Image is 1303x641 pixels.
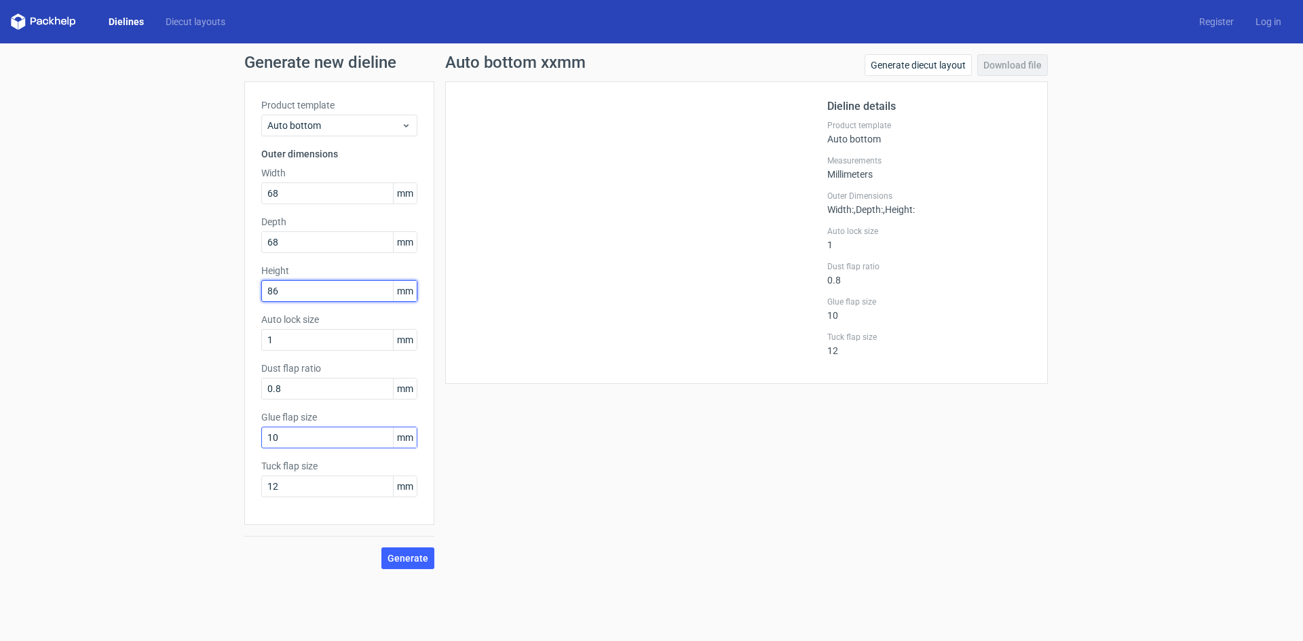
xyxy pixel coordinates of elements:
[388,553,428,563] span: Generate
[261,147,417,161] h3: Outer dimensions
[827,155,1031,166] label: Measurements
[261,410,417,424] label: Glue flap size
[827,120,1031,144] div: Auto bottom
[827,296,1031,307] label: Glue flap size
[393,232,417,252] span: mm
[261,313,417,326] label: Auto lock size
[261,459,417,473] label: Tuck flap size
[1245,15,1292,28] a: Log in
[854,204,883,215] span: , Depth :
[261,166,417,180] label: Width
[267,119,401,132] span: Auto bottom
[381,547,434,569] button: Generate
[827,204,854,215] span: Width :
[827,261,1031,272] label: Dust flap ratio
[261,264,417,277] label: Height
[244,54,1059,71] h1: Generate new dieline
[827,120,1031,131] label: Product template
[445,54,586,71] h1: Auto bottom xxmm
[827,191,1031,201] label: Outer Dimensions
[827,155,1031,180] div: Millimeters
[393,378,417,399] span: mm
[393,476,417,497] span: mm
[393,183,417,203] span: mm
[827,226,1031,250] div: 1
[261,362,417,375] label: Dust flap ratio
[827,261,1031,286] div: 0.8
[393,427,417,448] span: mm
[1188,15,1245,28] a: Register
[827,332,1031,343] label: Tuck flap size
[883,204,915,215] span: , Height :
[155,15,236,28] a: Diecut layouts
[393,330,417,350] span: mm
[261,215,417,229] label: Depth
[261,98,417,112] label: Product template
[827,98,1031,115] h2: Dieline details
[827,226,1031,237] label: Auto lock size
[865,54,972,76] a: Generate diecut layout
[98,15,155,28] a: Dielines
[393,281,417,301] span: mm
[827,332,1031,356] div: 12
[827,296,1031,321] div: 10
